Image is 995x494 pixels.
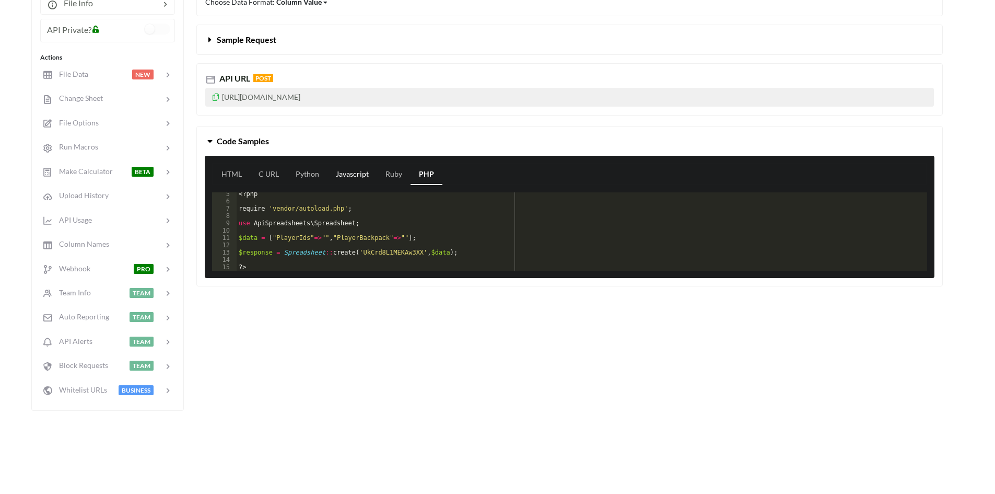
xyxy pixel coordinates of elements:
span: Sample Request [217,35,276,44]
div: 7 [212,205,237,212]
div: 5 [212,190,237,198]
span: PRO [134,264,154,274]
div: 13 [212,249,237,256]
span: Upload History [53,191,109,200]
span: TEAM [130,288,154,298]
button: Sample Request [197,25,942,54]
span: API Alerts [53,337,92,346]
button: Code Samples [197,127,942,156]
span: Block Requests [53,361,108,370]
div: 9 [212,220,237,227]
div: 15 [212,263,237,271]
div: 6 [212,198,237,205]
div: 10 [212,227,237,234]
div: 11 [212,234,237,242]
span: TEAM [130,361,154,371]
span: BUSINESS [119,385,154,395]
span: TEAM [130,337,154,347]
span: Run Macros [53,142,98,151]
div: 12 [212,242,237,249]
span: NEW [132,70,154,79]
a: Javascript [327,164,377,185]
a: HTML [213,164,250,185]
a: C URL [250,164,287,185]
span: TEAM [130,312,154,322]
span: API Usage [53,215,92,224]
span: Make Calculator [53,167,113,176]
span: BETA [132,167,154,177]
a: Python [287,164,327,185]
a: PHP [411,164,442,185]
a: Ruby [377,164,411,185]
span: File Data [53,70,88,78]
p: [URL][DOMAIN_NAME] [205,88,934,107]
span: Column Names [53,239,109,248]
span: Change Sheet [53,94,103,102]
span: Whitelist URLs [53,385,107,394]
span: Webhook [53,264,90,273]
div: 8 [212,212,237,220]
span: Auto Reporting [53,312,109,321]
div: Actions [40,53,175,62]
span: API URL [217,73,250,83]
span: Code Samples [217,136,269,146]
span: Team Info [53,288,91,297]
span: File Options [53,118,99,127]
span: API Private? [47,25,91,35]
span: POST [253,74,273,82]
div: 14 [212,256,237,263]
